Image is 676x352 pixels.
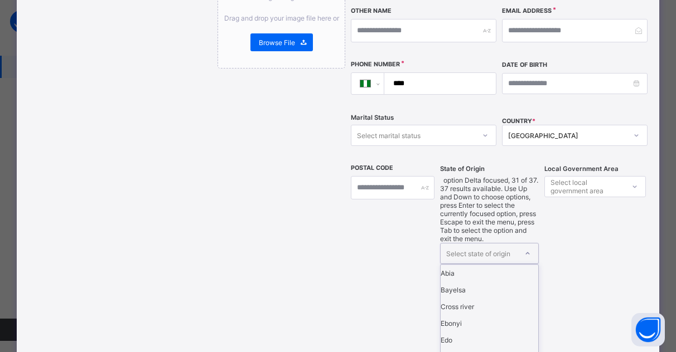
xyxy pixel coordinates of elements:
[502,7,552,14] label: Email Address
[502,61,547,69] label: Date of Birth
[631,313,665,346] button: Open asap
[351,7,392,14] label: Other Name
[544,165,619,173] span: Local Government Area
[508,131,627,140] div: [GEOGRAPHIC_DATA]
[502,118,535,125] span: COUNTRY
[441,331,538,348] div: Edo
[441,265,538,281] div: Abia
[441,298,538,315] div: Cross river
[224,14,339,22] span: Drag and drop your image file here or
[441,281,538,298] div: Bayelsa
[440,165,485,173] span: State of Origin
[441,315,538,331] div: Ebonyi
[259,38,295,47] span: Browse File
[440,176,538,243] span: option Delta focused, 31 of 37. 37 results available. Use Up and Down to choose options, press En...
[351,61,400,68] label: Phone Number
[446,243,510,264] div: Select state of origin
[351,114,394,121] span: Marital Status
[351,164,393,172] label: Postal Code
[551,176,623,197] div: Select local government area
[357,125,421,146] div: Select marital status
